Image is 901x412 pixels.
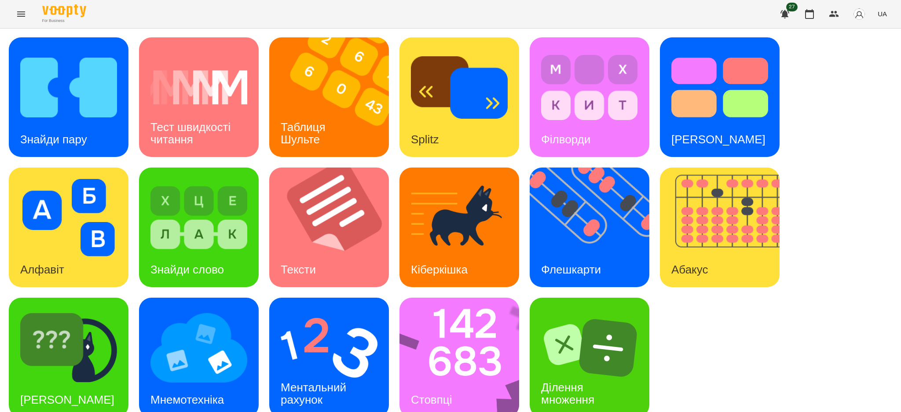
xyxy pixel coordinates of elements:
[20,179,117,256] img: Алфавіт
[541,309,638,386] img: Ділення множення
[20,133,87,146] h3: Знайди пару
[139,168,259,287] a: Знайди словоЗнайди слово
[281,309,377,386] img: Ментальний рахунок
[281,120,329,146] h3: Таблиця Шульте
[878,9,887,18] span: UA
[20,393,114,406] h3: [PERSON_NAME]
[530,168,649,287] a: ФлешкартиФлешкарти
[541,49,638,126] img: Філворди
[874,6,890,22] button: UA
[20,263,64,276] h3: Алфавіт
[411,133,439,146] h3: Splitz
[9,37,128,157] a: Знайди паруЗнайди пару
[411,49,508,126] img: Splitz
[11,4,32,25] button: Menu
[411,263,468,276] h3: Кіберкішка
[530,168,660,287] img: Флешкарти
[150,179,247,256] img: Знайди слово
[671,49,768,126] img: Тест Струпа
[150,120,234,146] h3: Тест швидкості читання
[671,263,708,276] h3: Абакус
[660,168,780,287] a: АбакусАбакус
[269,168,389,287] a: ТекстиТексти
[42,4,86,17] img: Voopty Logo
[399,168,519,287] a: КіберкішкаКіберкішка
[541,133,590,146] h3: Філворди
[20,49,117,126] img: Знайди пару
[269,37,389,157] a: Таблиця ШультеТаблиця Шульте
[786,3,798,11] span: 27
[411,179,508,256] img: Кіберкішка
[150,309,247,386] img: Мнемотехніка
[269,37,400,157] img: Таблиця Шульте
[150,49,247,126] img: Тест швидкості читання
[281,381,349,406] h3: Ментальний рахунок
[660,168,791,287] img: Абакус
[42,18,86,24] span: For Business
[9,168,128,287] a: АлфавітАлфавіт
[541,381,594,406] h3: Ділення множення
[411,393,452,406] h3: Стовпці
[281,263,316,276] h3: Тексти
[530,37,649,157] a: ФілвордиФілворди
[660,37,780,157] a: Тест Струпа[PERSON_NAME]
[269,168,400,287] img: Тексти
[150,393,224,406] h3: Мнемотехніка
[541,263,601,276] h3: Флешкарти
[671,133,765,146] h3: [PERSON_NAME]
[150,263,224,276] h3: Знайди слово
[853,8,865,20] img: avatar_s.png
[139,37,259,157] a: Тест швидкості читанняТест швидкості читання
[20,309,117,386] img: Знайди Кіберкішку
[399,37,519,157] a: SplitzSplitz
